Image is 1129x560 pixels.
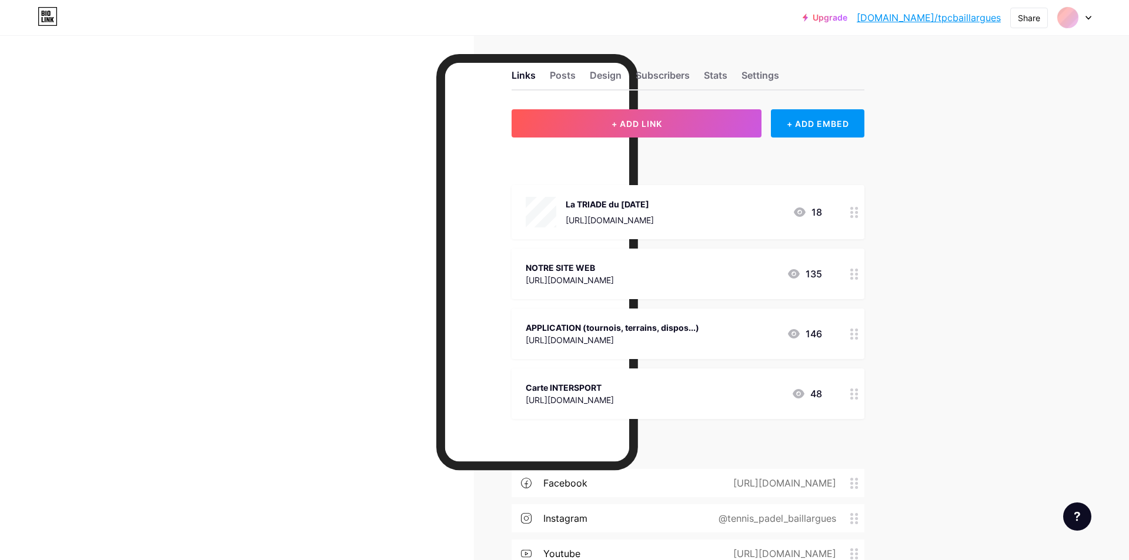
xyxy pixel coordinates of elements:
[612,119,662,129] span: + ADD LINK
[566,214,654,226] div: [URL][DOMAIN_NAME]
[636,68,690,89] div: Subscribers
[526,381,614,394] div: Carte INTERSPORT
[512,109,761,138] button: + ADD LINK
[803,13,847,22] a: Upgrade
[714,476,850,490] div: [URL][DOMAIN_NAME]
[566,198,654,210] div: La TRIADE du [DATE]
[857,11,1001,25] a: [DOMAIN_NAME]/tpcbaillargues
[543,511,587,525] div: instagram
[791,387,822,401] div: 48
[526,394,614,406] div: [URL][DOMAIN_NAME]
[526,261,614,274] div: NOTRE SITE WEB
[793,205,822,219] div: 18
[787,327,822,341] div: 146
[1018,12,1040,24] div: Share
[550,68,576,89] div: Posts
[787,267,822,281] div: 135
[512,68,536,89] div: Links
[526,274,614,286] div: [URL][DOMAIN_NAME]
[590,68,622,89] div: Design
[512,447,864,460] div: SOCIALS
[741,68,779,89] div: Settings
[771,109,864,138] div: + ADD EMBED
[526,334,699,346] div: [URL][DOMAIN_NAME]
[526,321,699,334] div: APPLICATION (tournois, terrains, dispos...)
[704,68,727,89] div: Stats
[543,476,587,490] div: facebook
[700,511,850,525] div: @tennis_padel_baillargues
